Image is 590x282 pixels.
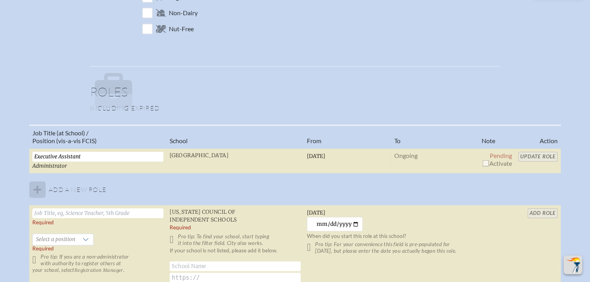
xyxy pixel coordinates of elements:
[74,268,123,273] span: Registration Manager
[391,125,478,148] th: To
[167,125,304,148] th: School
[29,125,167,148] th: Job Title (at School) / Position (vis-a-vis FCIS)
[307,241,475,254] p: Pro tip: For your convenience this field is pre-populated for [DATE], but please enter the date y...
[490,152,512,159] span: Pending
[394,152,418,159] span: Ongoing
[32,254,163,273] p: Pro tip: If you are a non-administrator with authority to register others at your school, select .
[515,125,561,148] th: Action
[169,25,194,33] span: Nut-Free
[33,234,78,245] span: Select a position
[478,125,515,148] th: Note
[307,209,325,216] span: [DATE]
[170,152,229,159] span: [GEOGRAPHIC_DATA]
[170,261,301,271] input: School Name
[307,153,325,160] span: [DATE]
[32,152,163,161] input: Eg, Science Teacher, 5th Grade
[32,245,54,252] span: Required
[32,163,67,169] span: Administrator
[90,104,500,112] p: Including expired
[304,125,391,148] th: From
[565,257,581,273] img: To the top
[170,233,301,247] p: Pro tip: To find your school, start typing it into the filter field. City also works.
[169,9,198,17] span: Non-Dairy
[90,85,500,104] h1: Roles
[170,247,277,261] label: If your school is not listed, please add it below.
[563,255,582,274] button: Scroll Top
[32,208,163,218] input: Job Title, eg, Science Teacher, 5th Grade
[32,219,54,226] label: Required
[307,233,475,239] p: When did you start this role at this school?
[170,209,237,223] span: [US_STATE] Council of Independent Schools
[170,224,191,231] label: Required
[482,160,512,167] span: Activate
